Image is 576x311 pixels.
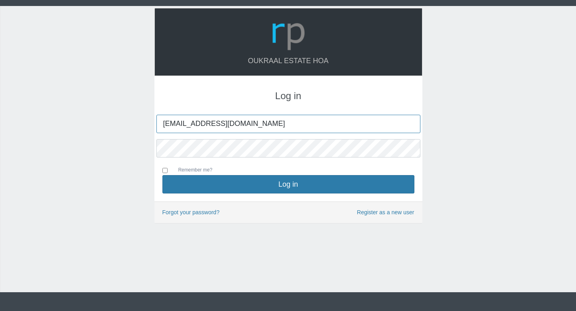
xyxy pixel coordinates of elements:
h4: Oukraal Estate HOA [163,57,414,65]
a: Register as a new user [357,208,414,217]
img: Logo [269,14,308,53]
input: Remember me? [162,168,168,173]
input: Your Email [156,115,420,133]
h3: Log in [162,91,414,101]
label: Remember me? [170,166,212,175]
a: Forgot your password? [162,209,220,215]
button: Log in [162,175,414,193]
